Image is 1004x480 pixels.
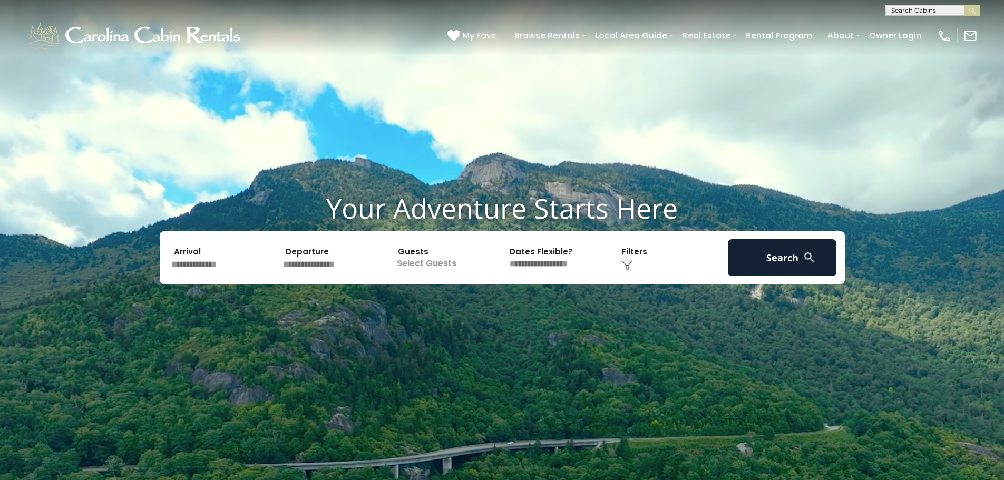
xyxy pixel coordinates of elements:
[509,26,585,45] a: Browse Rentals
[590,26,672,45] a: Local Area Guide
[963,28,978,43] img: mail-regular-white.png
[937,28,952,43] img: phone-regular-white.png
[740,26,817,45] a: Rental Program
[8,192,996,224] h1: Your Adventure Starts Here
[462,29,496,42] span: My Favs
[26,20,245,52] img: White-1-1-2.png
[822,26,859,45] a: About
[677,26,736,45] a: Real Estate
[392,239,500,276] p: Select Guests
[447,29,499,43] a: My Favs
[728,239,837,276] button: Search
[864,26,927,45] a: Owner Login
[803,251,816,264] img: search-regular-white.png
[622,260,632,271] img: filter--v1.png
